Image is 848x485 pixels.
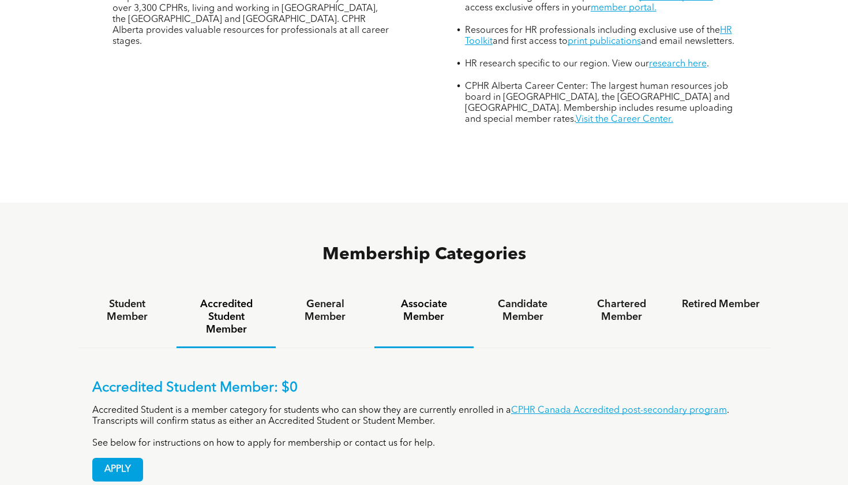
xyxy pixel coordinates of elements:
[682,298,760,311] h4: Retired Member
[187,298,265,336] h4: Accredited Student Member
[641,37,734,46] span: and email newsletters.
[92,458,143,482] a: APPLY
[88,298,166,323] h4: Student Member
[92,438,756,449] p: See below for instructions on how to apply for membership or contact us for help.
[484,298,562,323] h4: Candidate Member
[568,37,641,46] a: print publications
[93,458,142,481] span: APPLY
[465,59,649,69] span: HR research specific to our region. View our
[649,59,707,69] a: research here
[92,405,756,427] p: Accredited Student is a member category for students who can show they are currently enrolled in ...
[583,298,661,323] h4: Chartered Member
[465,26,720,35] span: Resources for HR professionals including exclusive use of the
[322,246,526,263] span: Membership Categories
[707,59,709,69] span: .
[385,298,463,323] h4: Associate Member
[286,298,364,323] h4: General Member
[92,380,756,397] p: Accredited Student Member: $0
[511,406,727,415] a: CPHR Canada Accredited post-secondary program
[591,3,656,13] a: member portal.
[465,82,733,124] span: CPHR Alberta Career Center: The largest human resources job board in [GEOGRAPHIC_DATA], the [GEOG...
[493,37,568,46] span: and first access to
[576,115,673,124] a: Visit the Career Center.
